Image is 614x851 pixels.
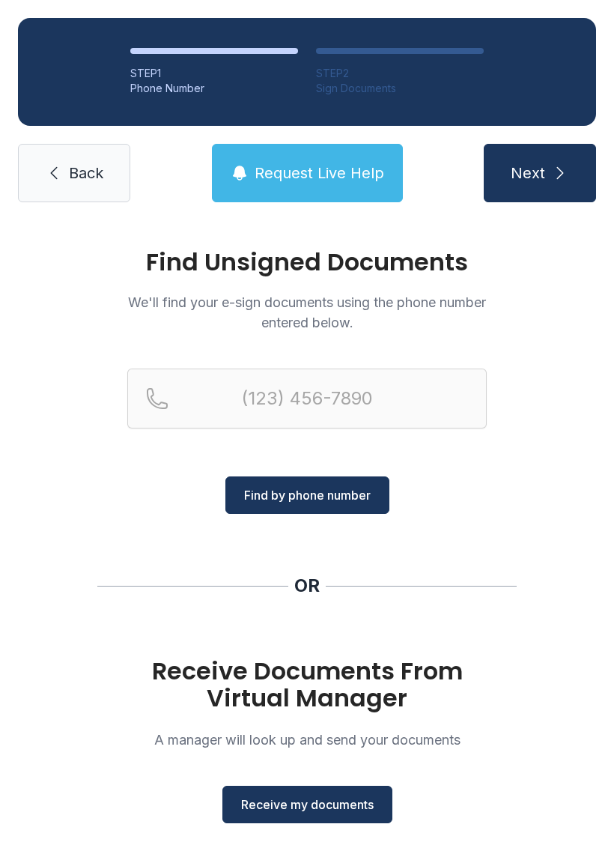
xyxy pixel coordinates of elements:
[127,292,487,333] p: We'll find your e-sign documents using the phone number entered below.
[127,658,487,712] h1: Receive Documents From Virtual Manager
[127,369,487,428] input: Reservation phone number
[241,796,374,814] span: Receive my documents
[130,66,298,81] div: STEP 1
[244,486,371,504] span: Find by phone number
[316,66,484,81] div: STEP 2
[130,81,298,96] div: Phone Number
[127,250,487,274] h1: Find Unsigned Documents
[69,163,103,184] span: Back
[127,730,487,750] p: A manager will look up and send your documents
[294,574,320,598] div: OR
[255,163,384,184] span: Request Live Help
[316,81,484,96] div: Sign Documents
[511,163,545,184] span: Next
